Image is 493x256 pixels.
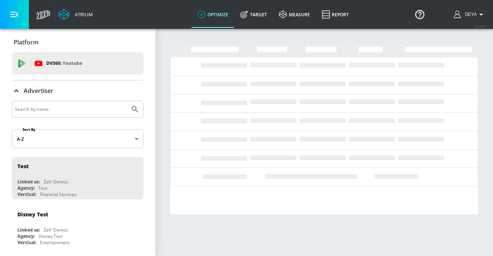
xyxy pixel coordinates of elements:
p: Platform [14,38,38,46]
div: Vertical: [17,191,36,197]
p: Youtube [63,59,82,67]
div: Vertical: [17,239,36,246]
a: optimize [192,1,234,28]
a: measure [273,1,316,28]
p: Advertiser [24,87,53,95]
div: Disney TestLinked as:Zefr DemosAgency:Disney TestVertical:Entertainment [12,205,143,247]
button: Open Resource Center [409,4,430,24]
div: Test [17,163,28,170]
div: Platform [12,32,143,53]
span: v 4.28.0 [475,24,486,29]
div: DV360: Youtube [12,52,143,74]
div: Zefr Demos [44,179,68,185]
div: Test [38,185,47,191]
button: Deya [454,10,486,19]
a: Report [316,1,355,28]
div: Agency: [17,185,35,191]
div: Linked as: [17,179,40,185]
div: TestLinked as:Zefr DemosAgency:TestVertical:Financial Services [12,157,143,199]
div: Entertainment [40,239,70,246]
span: login as: deya.mansell@zefr.com [462,12,477,17]
div: Linked as: [17,227,40,233]
div: Atrium [72,11,93,18]
p: DV360: [46,59,82,67]
div: Zefr Demos [44,227,68,233]
div: Financial Services [40,191,77,197]
div: A-Z [12,130,143,148]
div: Disney Test [38,233,63,239]
div: Disney Test [17,211,48,218]
a: Target [234,1,273,28]
label: Sort By [21,127,37,132]
a: Atrium [58,9,93,20]
input: Search by name [15,104,127,114]
div: Agency: [17,233,35,239]
div: Advertiser [12,80,143,101]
